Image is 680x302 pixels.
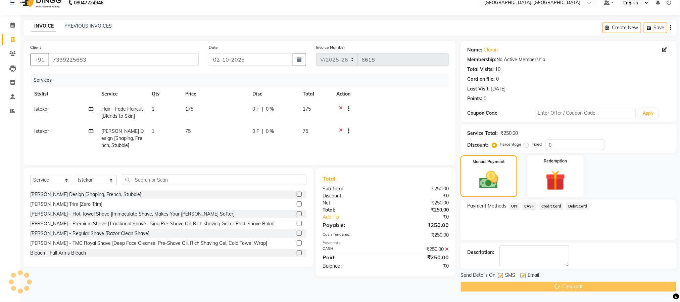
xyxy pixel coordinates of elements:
[318,263,386,270] div: Balance :
[496,76,499,83] div: 0
[252,128,259,135] span: 0 F
[30,86,97,102] th: Stylist
[500,141,521,147] label: Percentage
[318,192,386,199] div: Discount:
[185,106,193,112] span: 175
[30,211,235,218] div: [PERSON_NAME] - Hot Towel Shave [Immaculate Shave, Makes Your [PERSON_NAME] Softer]
[473,169,504,191] img: _cash.svg
[467,85,490,92] div: Last Visit:
[467,56,496,63] div: Membership:
[101,128,144,148] span: [PERSON_NAME] Design [Shaping, French, Stubble]
[460,272,495,280] span: Send Details On
[318,214,397,221] a: Add Tip
[318,206,386,214] div: Total:
[101,106,143,119] span: Hair - Fade Haircut [Blends to Skin]
[252,106,259,113] span: 0 F
[34,106,49,112] span: Istekar
[386,221,454,229] div: ₹250.00
[473,159,505,165] label: Manual Payment
[152,128,154,134] span: 1
[181,86,248,102] th: Price
[495,66,500,73] div: 10
[318,232,386,239] div: Cash Tendered:
[386,232,454,239] div: ₹250.00
[522,202,537,210] span: CASH
[544,158,567,164] label: Redemption
[30,53,49,66] button: +91
[30,250,86,257] div: Bleach - Full Arms Bleach
[148,86,181,102] th: Qty
[152,106,154,112] span: 1
[467,130,498,137] div: Service Total:
[467,76,495,83] div: Card on file:
[30,220,275,227] div: [PERSON_NAME] - Premium Shave [Traditional Shave Using Pre-Shave Oil, Rich shaving Gel or Post-Sh...
[386,246,454,253] div: ₹250.00
[467,202,506,210] span: Payment Methods
[303,128,308,134] span: 75
[64,23,112,29] a: PREVIOUS INVOICES
[262,106,263,113] span: |
[386,199,454,206] div: ₹250.00
[318,221,386,229] div: Payable:
[386,185,454,192] div: ₹250.00
[97,86,148,102] th: Service
[397,214,454,221] div: ₹0
[30,240,267,247] div: [PERSON_NAME] - TMC Royal Shave [Deep Face Cleanse, Pre-Shave Oil, Rich Shaving Gel, Cold Towel W...
[209,44,218,50] label: Date
[467,95,482,102] div: Points:
[639,108,658,118] button: Apply
[318,253,386,261] div: Paid:
[122,175,306,185] input: Search or Scan
[30,191,141,198] div: [PERSON_NAME] Design [Shaping, French, Stubble]
[266,106,274,113] span: 0 %
[299,86,332,102] th: Total
[386,263,454,270] div: ₹0
[386,206,454,214] div: ₹250.00
[316,44,345,50] label: Invoice Number
[31,74,454,86] div: Services
[467,110,535,117] div: Coupon Code
[30,201,102,208] div: [PERSON_NAME] Trim [Zero Trim]
[509,202,520,210] span: UPI
[248,86,299,102] th: Disc
[484,46,498,53] a: Claran
[532,141,542,147] label: Fixed
[318,185,386,192] div: Sub Total:
[484,95,486,102] div: 0
[185,128,191,134] span: 75
[467,56,670,63] div: No Active Membership
[467,46,482,53] div: Name:
[34,128,49,134] span: Istekar
[539,202,564,210] span: Credit Card
[491,85,505,92] div: [DATE]
[332,86,449,102] th: Action
[500,130,518,137] div: ₹250.00
[467,249,494,256] div: Description:
[467,66,494,73] div: Total Visits:
[266,128,274,135] span: 0 %
[535,108,636,118] input: Enter Offer / Coupon Code
[467,142,488,149] div: Discount:
[505,272,515,280] span: SMS
[644,23,667,33] button: Save
[539,168,572,193] img: _gift.svg
[323,175,338,182] span: Total
[318,199,386,206] div: Net:
[30,230,149,237] div: [PERSON_NAME] - Regular Shave [Razor Clean Shave]
[386,253,454,261] div: ₹250.00
[262,128,263,135] span: |
[323,240,449,246] div: Payments
[602,23,641,33] button: Create New
[566,202,589,210] span: Debit Card
[386,192,454,199] div: ₹0
[48,53,199,66] input: Search by Name/Mobile/Email/Code
[528,272,539,280] span: Email
[32,20,56,32] a: INVOICE
[30,44,41,50] label: Client
[318,246,386,253] div: CASH
[303,106,311,112] span: 175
